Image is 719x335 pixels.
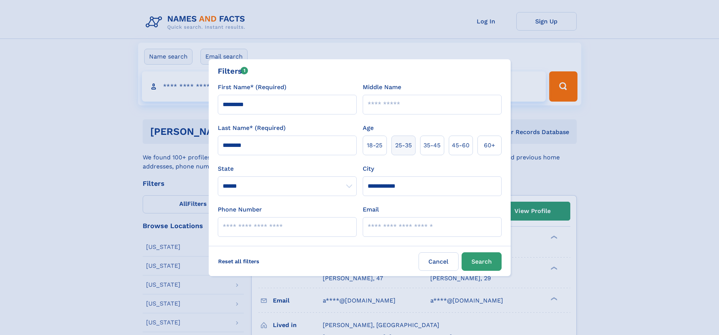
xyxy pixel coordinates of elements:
[363,124,374,133] label: Age
[218,164,357,173] label: State
[218,83,286,92] label: First Name* (Required)
[367,141,382,150] span: 18‑25
[423,141,440,150] span: 35‑45
[395,141,412,150] span: 25‑35
[218,65,248,77] div: Filters
[218,205,262,214] label: Phone Number
[484,141,495,150] span: 60+
[363,164,374,173] label: City
[452,141,470,150] span: 45‑60
[419,252,459,271] label: Cancel
[218,124,286,133] label: Last Name* (Required)
[462,252,502,271] button: Search
[363,205,379,214] label: Email
[363,83,401,92] label: Middle Name
[213,252,264,270] label: Reset all filters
